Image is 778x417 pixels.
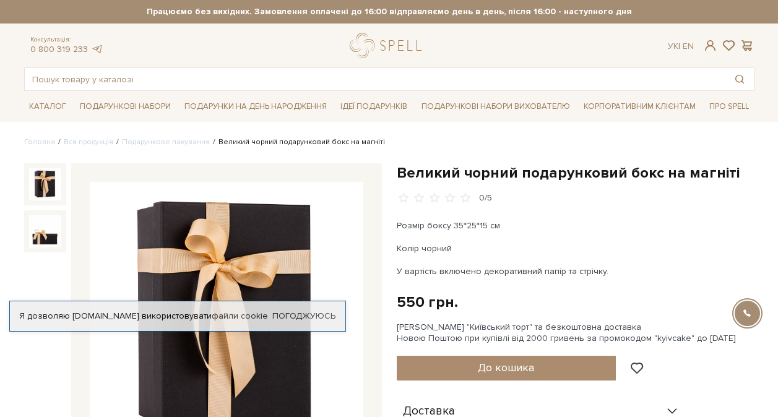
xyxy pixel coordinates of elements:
[30,44,88,54] a: 0 800 319 233
[397,265,687,278] p: У вартість включено декоративний папір та стрічку.
[397,219,687,232] p: Розмір боксу 35*25*15 см
[350,33,427,58] a: logo
[25,68,725,90] input: Пошук товару у каталозі
[678,41,680,51] span: |
[397,356,616,380] button: До кошика
[397,242,687,255] p: Колір чорний
[64,137,113,147] a: Вся продукція
[24,6,754,17] strong: Працюємо без вихідних. Замовлення оплачені до 16:00 відправляємо день в день, після 16:00 - насту...
[272,311,335,322] a: Погоджуюсь
[397,322,754,344] div: [PERSON_NAME] "Київський торт" та безкоштовна доставка Новою Поштою при купівлі від 2000 гривень ...
[75,97,176,116] a: Подарункові набори
[417,96,575,117] a: Подарункові набори вихователю
[10,311,345,322] div: Я дозволяю [DOMAIN_NAME] використовувати
[579,96,701,117] a: Корпоративним клієнтам
[91,44,103,54] a: telegram
[210,137,385,148] li: Великий чорний подарунковий бокс на магніті
[683,41,694,51] a: En
[335,97,412,116] a: Ідеї подарунків
[725,68,754,90] button: Пошук товару у каталозі
[29,168,61,200] img: Великий чорний подарунковий бокс на магніті
[403,406,455,417] span: Доставка
[24,97,71,116] a: Каталог
[479,192,492,204] div: 0/5
[397,293,458,312] div: 550 грн.
[179,97,332,116] a: Подарунки на День народження
[478,361,534,374] span: До кошика
[29,215,61,247] img: Великий чорний подарунковий бокс на магніті
[397,163,754,183] h1: Великий чорний подарунковий бокс на магніті
[122,137,210,147] a: Подарункове пакування
[24,137,55,147] a: Головна
[212,311,268,321] a: файли cookie
[668,41,694,52] div: Ук
[30,36,103,44] span: Консультація:
[704,97,754,116] a: Про Spell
